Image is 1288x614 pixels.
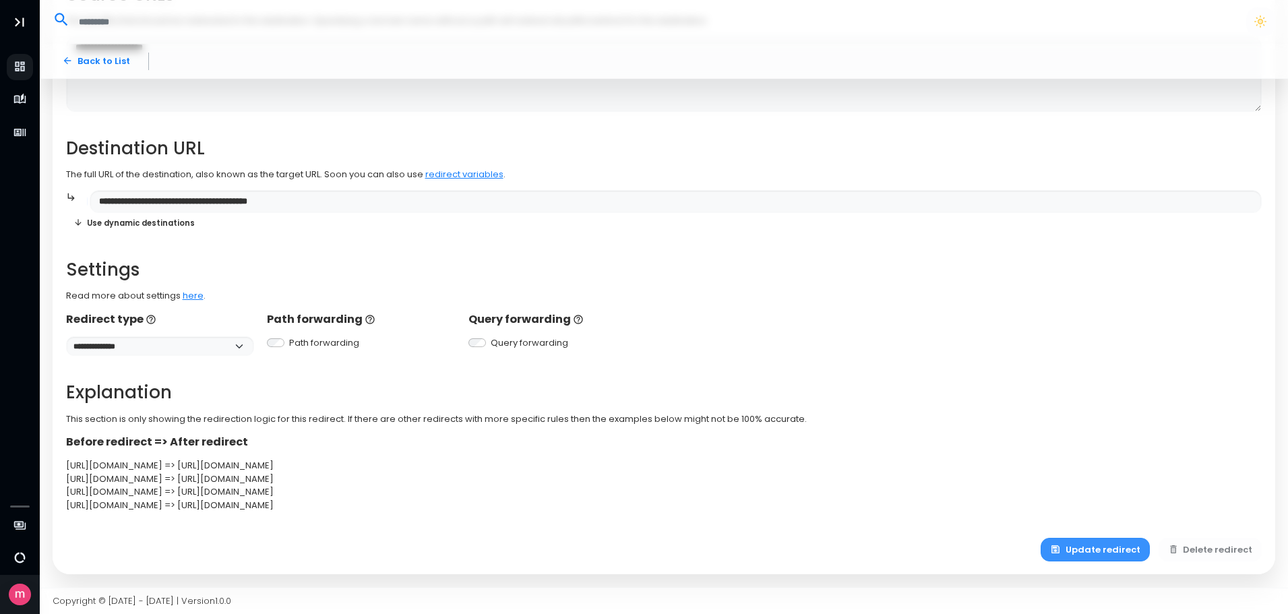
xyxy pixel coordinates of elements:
p: Before redirect => After redirect [66,434,1262,450]
a: redirect variables [425,168,503,181]
span: Copyright © [DATE] - [DATE] | Version 1.0.0 [53,594,231,607]
p: Read more about settings . [66,289,1262,303]
p: Redirect type [66,311,254,328]
a: Back to List [53,49,140,73]
div: [URL][DOMAIN_NAME] => [URL][DOMAIN_NAME] [66,472,1262,486]
button: Use dynamic destinations [66,213,203,233]
div: [URL][DOMAIN_NAME] => [URL][DOMAIN_NAME] [66,459,1262,472]
img: Avatar [9,584,31,606]
p: This section is only showing the redirection logic for this redirect. If there are other redirect... [66,412,1262,426]
h2: Destination URL [66,138,1262,159]
a: here [183,289,204,302]
h2: Settings [66,259,1262,280]
label: Query forwarding [491,336,568,350]
p: Path forwarding [267,311,455,328]
button: Update redirect [1041,538,1150,561]
div: [URL][DOMAIN_NAME] => [URL][DOMAIN_NAME] [66,485,1262,499]
button: Delete redirect [1159,538,1262,561]
p: The full URL of the destination, also known as the target URL. Soon you can also use . [66,168,1262,181]
h2: Explanation [66,382,1262,403]
div: [URL][DOMAIN_NAME] => [URL][DOMAIN_NAME] [66,499,1262,512]
button: Toggle Aside [7,9,32,35]
p: Query forwarding [468,311,656,328]
label: Path forwarding [289,336,359,350]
